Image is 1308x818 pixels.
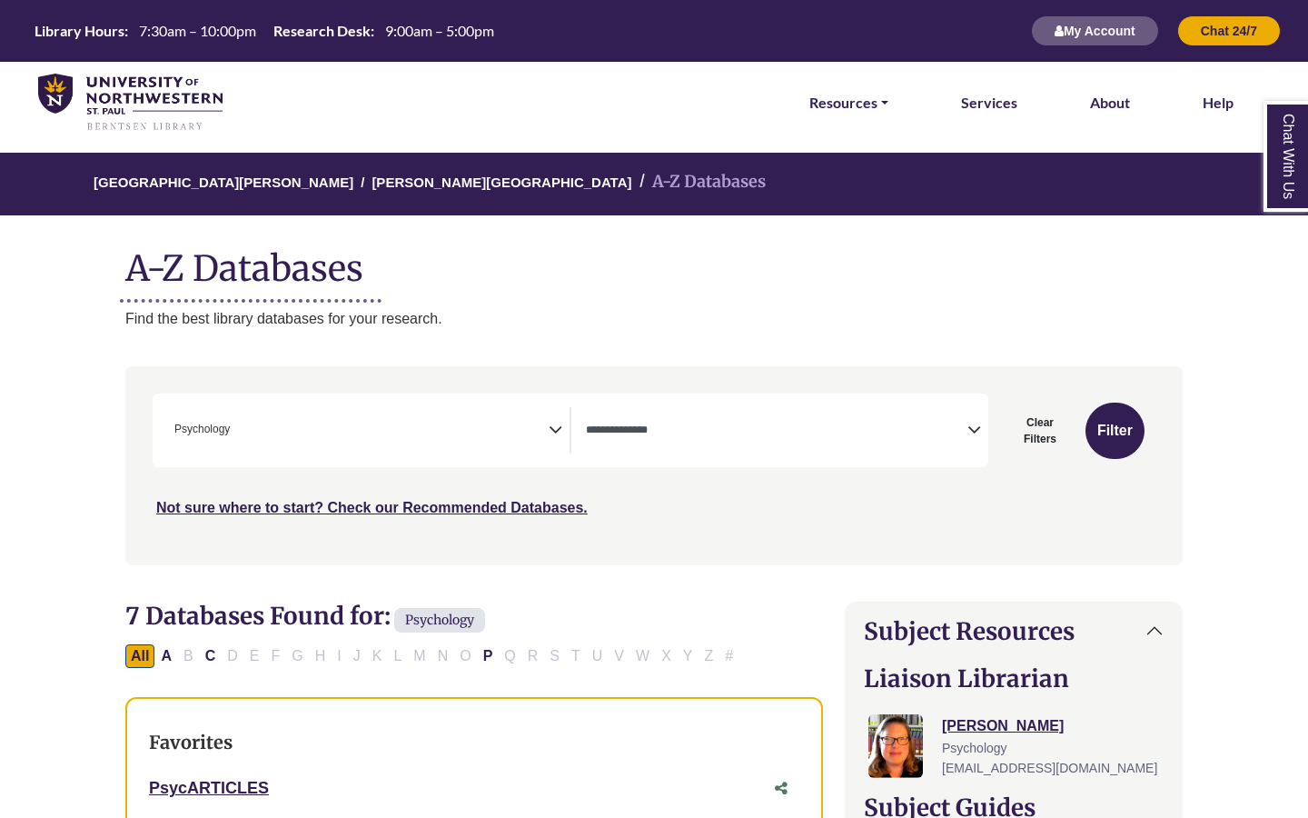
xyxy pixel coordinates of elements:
a: Resources [809,91,888,115]
th: Research Desk: [266,21,375,40]
a: Not sure where to start? Check our Recommended Databases. [156,500,588,515]
span: 9:00am – 5:00pm [385,22,494,39]
button: Subject Resources [846,603,1182,660]
a: Hours Today [27,21,501,42]
a: Help [1203,91,1234,115]
span: 7:30am – 10:00pm [139,22,256,39]
p: Find the best library databases for your research. [125,307,1183,331]
h3: Favorites [149,732,799,753]
a: PsycARTICLES [149,779,269,797]
a: Chat 24/7 [1177,23,1281,38]
a: [PERSON_NAME][GEOGRAPHIC_DATA] [372,172,631,190]
th: Library Hours: [27,21,129,40]
div: Alpha-list to filter by first letter of database name [125,647,740,663]
span: Psychology [174,421,230,438]
li: A-Z Databases [632,169,766,195]
a: My Account [1031,23,1159,38]
button: My Account [1031,15,1159,46]
span: 7 Databases Found for: [125,601,391,631]
button: Chat 24/7 [1177,15,1281,46]
a: [GEOGRAPHIC_DATA][PERSON_NAME] [94,172,353,190]
button: Clear Filters [999,403,1081,459]
button: Submit for Search Results [1085,403,1144,459]
nav: breadcrumb [125,153,1183,215]
button: Filter Results P [478,644,499,668]
textarea: Search [233,424,242,439]
h2: Liaison Librarian [864,664,1164,693]
li: Psychology [167,421,230,438]
span: [EMAIL_ADDRESS][DOMAIN_NAME] [942,761,1157,775]
a: About [1090,91,1130,115]
nav: Search filters [125,366,1183,564]
table: Hours Today [27,21,501,38]
button: All [125,644,154,668]
button: Filter Results A [155,644,177,668]
span: Psychology [942,741,1007,755]
textarea: Search [586,424,967,439]
button: Filter Results C [200,644,222,668]
img: Jessica Moore [868,714,923,778]
a: [PERSON_NAME] [942,718,1064,733]
img: library_home [38,74,223,133]
button: Share this database [763,772,799,806]
h1: A-Z Databases [125,234,1183,289]
a: Services [961,91,1017,115]
span: Psychology [394,608,485,633]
